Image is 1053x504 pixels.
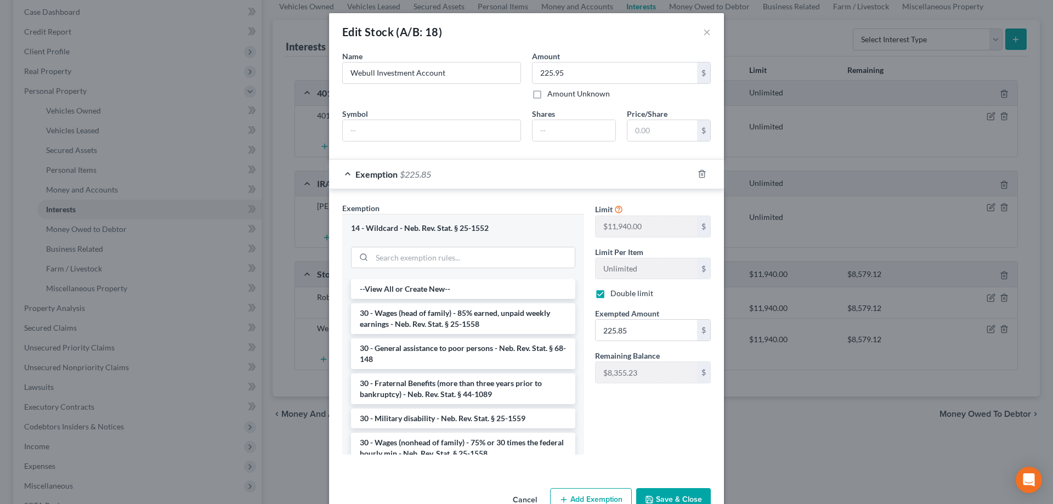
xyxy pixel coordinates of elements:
label: Amount Unknown [547,88,610,99]
li: 30 - General assistance to poor persons - Neb. Rev. Stat. § 68-148 [351,338,575,369]
input: -- [343,120,520,141]
span: Limit [595,205,613,214]
label: Double limit [610,288,653,299]
div: $ [697,216,710,237]
label: Price/Share [627,108,667,120]
input: -- [596,258,697,279]
input: 0.00 [533,63,697,83]
input: Search exemption rules... [372,247,575,268]
input: 0.00 [627,120,697,141]
label: Remaining Balance [595,350,660,361]
div: 14 - Wildcard - Neb. Rev. Stat. § 25-1552 [351,223,575,234]
div: Open Intercom Messenger [1016,467,1042,493]
input: -- [596,362,697,383]
input: -- [533,120,615,141]
label: Amount [532,50,560,62]
div: $ [697,258,710,279]
li: 30 - Wages (nonhead of family) - 75% or 30 times the federal hourly min - Neb. Rev. Stat. § 25-1558 [351,433,575,463]
span: Name [342,52,363,61]
input: Enter name... [343,63,520,83]
span: Exemption [355,169,398,179]
label: Shares [532,108,555,120]
div: Edit Stock (A/B: 18) [342,24,442,39]
div: $ [697,120,710,141]
input: -- [596,216,697,237]
span: Exemption [342,203,380,213]
div: $ [697,362,710,383]
div: $ [697,63,710,83]
li: 30 - Fraternal Benefits (more than three years prior to bankruptcy) - Neb. Rev. Stat. § 44-1089 [351,373,575,404]
input: 0.00 [596,320,697,341]
li: 30 - Military disability - Neb. Rev. Stat. § 25-1559 [351,409,575,428]
div: $ [697,320,710,341]
span: $225.85 [400,169,431,179]
li: --View All or Create New-- [351,279,575,299]
label: Symbol [342,108,368,120]
span: Exempted Amount [595,309,659,318]
li: 30 - Wages (head of family) - 85% earned, unpaid weekly earnings - Neb. Rev. Stat. § 25-1558 [351,303,575,334]
button: × [703,25,711,38]
label: Limit Per Item [595,246,643,258]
